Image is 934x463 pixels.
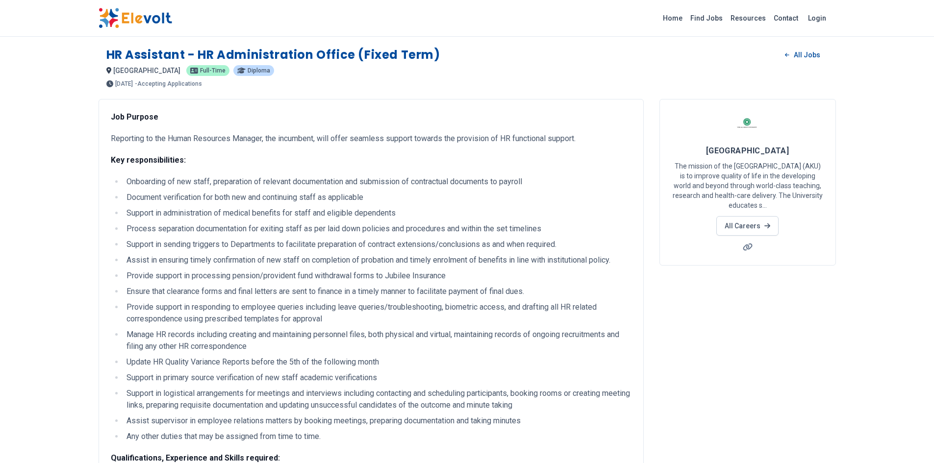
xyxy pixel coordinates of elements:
img: Aga khan University [735,111,760,136]
li: Process separation documentation for exiting staff as per laid down policies and procedures and w... [124,223,631,235]
strong: Qualifications, Experience and Skills required: [111,453,280,463]
li: Support in sending triggers to Departments to facilitate preparation of contract extensions/concl... [124,239,631,250]
a: Resources [727,10,770,26]
p: The mission of the [GEOGRAPHIC_DATA] (AKU) is to improve quality of life in the developing world ... [672,161,824,210]
h1: HR Assistant - HR Administration Office (Fixed Term) [106,47,440,63]
li: Support in primary source verification of new staff academic verifications [124,372,631,384]
li: Provide support in processing pension/provident fund withdrawal forms to Jubilee Insurance [124,270,631,282]
li: Support in logistical arrangements for meetings and interviews including contacting and schedulin... [124,388,631,411]
li: Onboarding of new staff, preparation of relevant documentation and submission of contractual docu... [124,176,631,188]
li: Document verification for both new and continuing staff as applicable [124,192,631,203]
a: Home [659,10,686,26]
span: [DATE] [115,81,133,87]
span: Diploma [248,68,270,73]
img: Elevolt [99,8,172,28]
li: Ensure that clearance forms and final letters are sent to finance in a timely manner to facilitat... [124,286,631,297]
a: All Careers [716,216,779,236]
a: Find Jobs [686,10,727,26]
li: Any other duties that may be assigned from time to time. [124,431,631,442]
strong: Key responsibilities: [111,155,186,165]
a: All Jobs [777,48,828,62]
a: Login [802,8,832,28]
span: [GEOGRAPHIC_DATA] [113,67,180,74]
p: Reporting to the Human Resources Manager, the incumbent, will offer seamless support towards the ... [111,133,631,145]
li: Update HR Quality Variance Reports before the 5th of the following month [124,356,631,368]
li: Assist in ensuring timely confirmation of new staff on completion of probation and timely enrolme... [124,254,631,266]
iframe: Advertisement [659,277,836,414]
li: Assist supervisor in employee relations matters by booking meetings, preparing documentation and ... [124,415,631,427]
li: Support in administration of medical benefits for staff and eligible dependents [124,207,631,219]
span: Full-time [200,68,226,73]
span: [GEOGRAPHIC_DATA] [706,146,789,155]
li: Provide support in responding to employee queries including leave queries/troubleshooting, biomet... [124,301,631,325]
li: Manage HR records including creating and maintaining personnel files, both physical and virtual, ... [124,329,631,352]
p: - Accepting Applications [135,81,202,87]
strong: Job Purpose [111,112,158,122]
a: Contact [770,10,802,26]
